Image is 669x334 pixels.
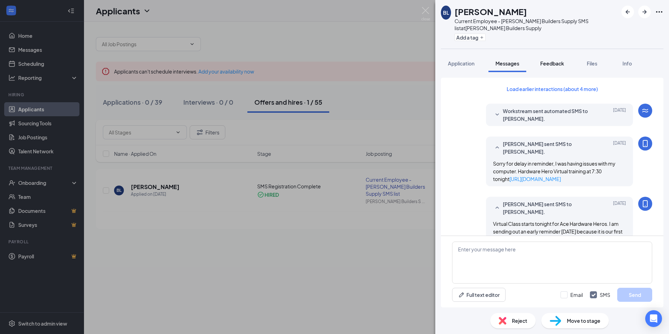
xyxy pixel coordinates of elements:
[613,200,626,216] span: [DATE]
[493,221,624,258] span: Virtual Class starts tonight for Ace Hardware Heros. I am sending out an early reminder [DATE] be...
[495,60,519,67] span: Messages
[540,60,564,67] span: Feedback
[641,106,649,115] svg: WorkstreamLogo
[641,139,649,148] svg: MobileSms
[509,176,561,182] a: [URL][DOMAIN_NAME]
[617,288,652,302] button: Send
[638,6,651,18] button: ArrowRight
[443,9,449,16] div: BL
[493,111,501,119] svg: SmallChevronDown
[613,140,626,155] span: [DATE]
[655,8,663,16] svg: Ellipses
[641,200,649,208] svg: MobileSms
[503,200,594,216] span: [PERSON_NAME] sent SMS to [PERSON_NAME].
[503,107,594,123] span: Workstream sent automated SMS to [PERSON_NAME].
[567,317,600,325] span: Move to stage
[622,60,632,67] span: Info
[621,6,634,18] button: ArrowLeftNew
[640,8,649,16] svg: ArrowRight
[624,8,632,16] svg: ArrowLeftNew
[645,310,662,327] div: Open Intercom Messenger
[493,204,501,212] svg: SmallChevronUp
[501,83,604,95] button: Load earlier interactions (about 4 more)
[480,35,484,40] svg: Plus
[587,60,597,67] span: Files
[503,140,594,155] span: [PERSON_NAME] sent SMS to [PERSON_NAME].
[448,60,474,67] span: Application
[452,288,506,302] button: Full text editorPen
[455,6,527,18] h1: [PERSON_NAME]
[613,107,626,123] span: [DATE]
[493,160,615,182] span: Sorry for delay in reminder, I was having issues with my computer. Hardware Hero Virtual training...
[458,291,465,298] svg: Pen
[512,317,527,325] span: Reject
[455,18,618,32] div: Current Employee - [PERSON_NAME] Builders Supply SMS list at [PERSON_NAME] Builders Supply
[455,34,486,41] button: PlusAdd a tag
[493,144,501,152] svg: SmallChevronUp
